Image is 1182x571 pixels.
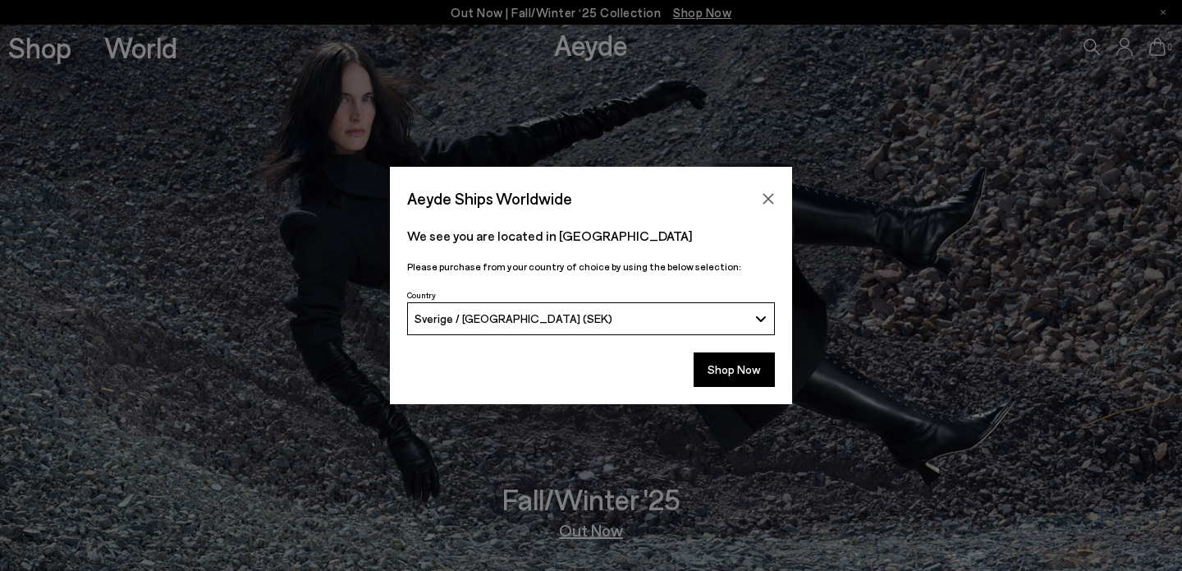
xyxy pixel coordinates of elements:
[407,290,436,300] span: Country
[407,226,775,246] p: We see you are located in [GEOGRAPHIC_DATA]
[694,352,775,387] button: Shop Now
[415,311,612,325] span: Sverige / [GEOGRAPHIC_DATA] (SEK)
[756,186,781,211] button: Close
[407,259,775,274] p: Please purchase from your country of choice by using the below selection:
[407,184,572,213] span: Aeyde Ships Worldwide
